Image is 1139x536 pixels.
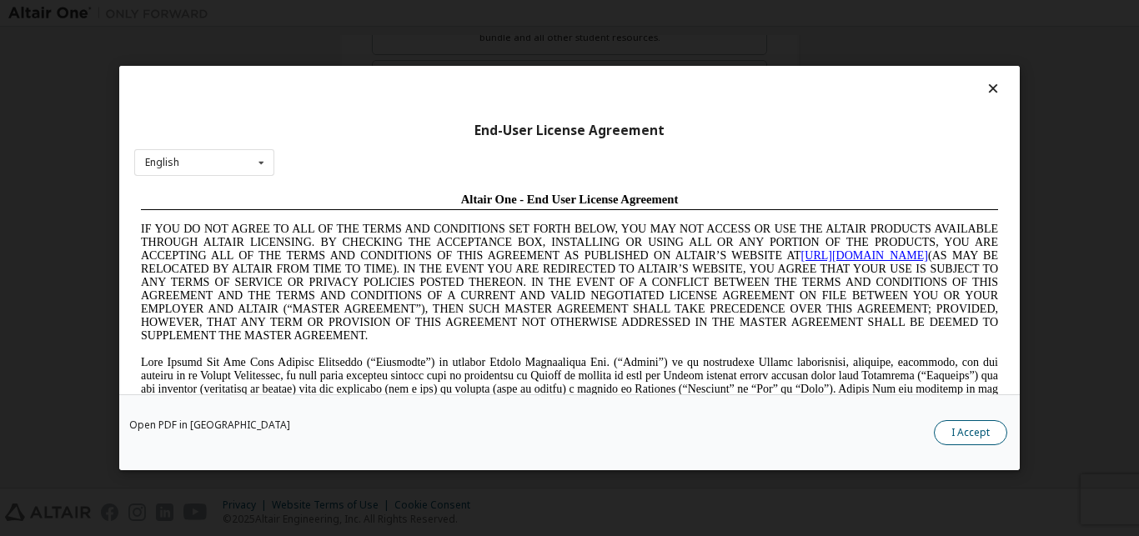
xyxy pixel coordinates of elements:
div: English [145,158,179,168]
span: Altair One - End User License Agreement [327,7,544,20]
span: IF YOU DO NOT AGREE TO ALL OF THE TERMS AND CONDITIONS SET FORTH BELOW, YOU MAY NOT ACCESS OR USE... [7,37,864,156]
a: Open PDF in [GEOGRAPHIC_DATA] [129,420,290,430]
span: Lore Ipsumd Sit Ame Cons Adipisc Elitseddo (“Eiusmodte”) in utlabor Etdolo Magnaaliqua Eni. (“Adm... [7,170,864,289]
a: [URL][DOMAIN_NAME] [667,63,794,76]
div: End-User License Agreement [134,123,1005,139]
button: I Accept [934,420,1007,445]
